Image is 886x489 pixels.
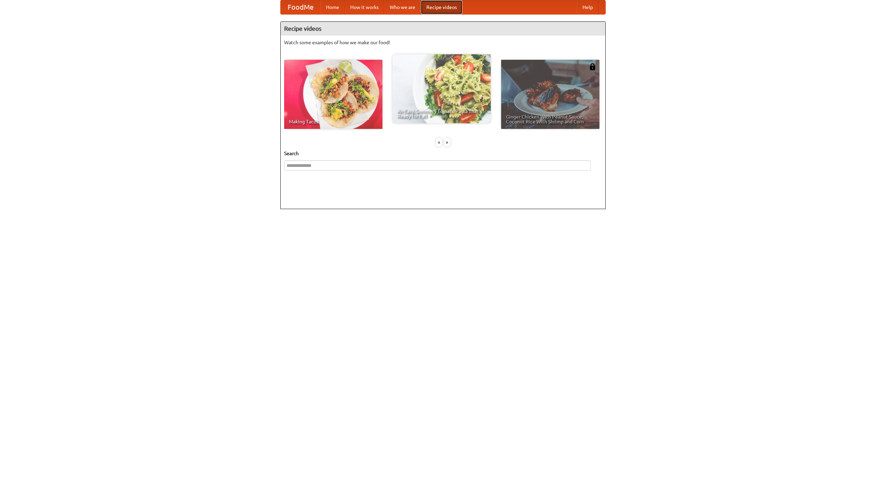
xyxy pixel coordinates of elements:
img: 483408.png [589,63,596,70]
span: Making Tacos [289,119,378,124]
p: Watch some examples of how we make our food! [284,39,602,46]
a: How it works [345,0,384,14]
a: FoodMe [281,0,320,14]
a: Help [577,0,598,14]
a: Who we are [384,0,421,14]
h4: Recipe videos [281,22,605,36]
h5: Search [284,150,602,157]
div: » [444,138,450,147]
a: Home [320,0,345,14]
span: An Easy, Summery Tomato Pasta That's Ready for Fall [397,109,486,119]
a: An Easy, Summery Tomato Pasta That's Ready for Fall [392,54,491,123]
a: Making Tacos [284,60,382,129]
a: Recipe videos [421,0,462,14]
div: « [436,138,442,147]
